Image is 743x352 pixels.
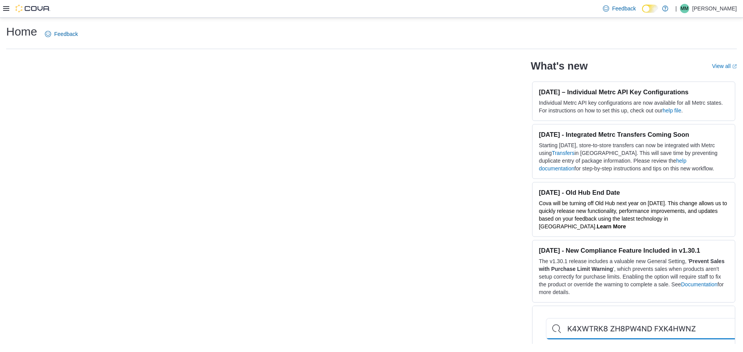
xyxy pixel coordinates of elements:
[675,4,677,13] p: |
[539,258,724,272] strong: Prevent Sales with Purchase Limit Warning
[54,30,78,38] span: Feedback
[732,64,737,69] svg: External link
[539,200,727,230] span: Cova will be turning off Old Hub next year on [DATE]. This change allows us to quickly release ne...
[681,4,688,13] span: MM
[539,257,729,296] p: The v1.30.1 release includes a valuable new General Setting, ' ', which prevents sales when produ...
[712,63,737,69] a: View allExternal link
[539,141,729,172] p: Starting [DATE], store-to-store transfers can now be integrated with Metrc using in [GEOGRAPHIC_D...
[642,5,658,13] input: Dark Mode
[612,5,636,12] span: Feedback
[680,4,689,13] div: Matt Mason
[539,158,686,172] a: help documentation
[597,223,626,230] a: Learn More
[600,1,639,16] a: Feedback
[539,189,729,196] h3: [DATE] - Old Hub End Date
[531,60,587,72] h2: What's new
[539,99,729,114] p: Individual Metrc API key configurations are now available for all Metrc states. For instructions ...
[552,150,575,156] a: Transfers
[15,5,50,12] img: Cova
[539,88,729,96] h3: [DATE] – Individual Metrc API Key Configurations
[42,26,81,42] a: Feedback
[539,131,729,138] h3: [DATE] - Integrated Metrc Transfers Coming Soon
[681,281,717,287] a: Documentation
[6,24,37,39] h1: Home
[692,4,737,13] p: [PERSON_NAME]
[663,107,681,114] a: help file
[539,247,729,254] h3: [DATE] - New Compliance Feature Included in v1.30.1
